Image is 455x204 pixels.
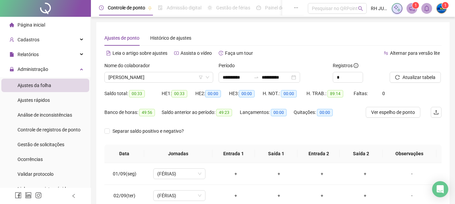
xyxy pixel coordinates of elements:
[216,5,250,10] span: Gestão de férias
[220,170,252,177] div: +
[390,50,440,56] span: Alternar para versão lite
[205,75,209,79] span: down
[424,5,430,11] span: bell
[157,169,201,179] span: (FÉRIAS)
[254,75,259,80] span: swap-right
[18,157,43,162] span: Ocorrências
[157,191,201,201] span: (FÉRIAS)
[18,97,50,103] span: Ajustes rápidos
[35,192,42,199] span: instagram
[371,109,415,116] span: Ver espelho de ponto
[199,75,203,79] span: filter
[167,5,201,10] span: Admissão digital
[129,90,145,97] span: 00:33
[392,170,432,177] div: -
[294,5,298,10] span: ellipsis
[412,2,419,9] sup: 1
[104,90,162,97] div: Saldo total:
[15,192,22,199] span: facebook
[297,145,340,163] th: Entrada 2
[393,5,401,12] img: sparkle-icon.fc2bf0ac1784a2077858766a79e2daf3.svg
[294,109,341,116] div: Quitações:
[104,62,154,69] label: Nome do colaborador
[229,90,263,97] div: HE 3:
[225,50,253,56] span: Faça um tour
[349,170,381,177] div: +
[162,109,240,116] div: Saldo anterior ao período:
[18,67,48,72] span: Administração
[18,83,51,88] span: Ajustes da folha
[108,72,209,82] span: CICERO SILVA SANTOS
[306,192,338,199] div: +
[306,90,354,97] div: H. TRAB.:
[402,74,435,81] span: Atualizar tabela
[436,3,447,13] img: 66582
[18,127,80,132] span: Controle de registros de ponto
[18,22,45,28] span: Página inicial
[354,91,369,96] span: Faltas:
[216,109,232,116] span: 49:23
[382,91,385,96] span: 0
[181,50,212,56] span: Assista o vídeo
[265,5,291,10] span: Painel do DP
[366,107,420,118] button: Ver espelho de ponto
[271,109,287,116] span: 00:00
[442,2,449,9] sup: Atualize o seu contato no menu Meus Dados
[384,51,388,55] span: swap
[432,181,448,197] div: Open Intercom Messenger
[388,150,431,157] span: Observações
[25,192,32,199] span: linkedin
[158,5,163,10] span: file-done
[327,90,343,97] span: 89:14
[409,5,415,11] span: notification
[220,192,252,199] div: +
[219,51,223,55] span: history
[18,142,64,147] span: Gestão de solicitações
[263,170,295,177] div: +
[333,62,358,69] span: Registros
[144,145,213,163] th: Jornadas
[195,90,229,97] div: HE 2:
[9,23,14,27] span: home
[104,109,162,116] div: Banco de horas:
[219,62,239,69] label: Período
[392,192,432,199] div: -
[358,6,363,11] span: search
[383,145,436,163] th: Observações
[9,67,14,72] span: lock
[174,51,179,55] span: youtube
[104,35,139,41] span: Ajustes de ponto
[171,90,187,97] span: 00:33
[340,145,382,163] th: Saída 2
[148,6,152,10] span: pushpin
[18,171,54,177] span: Validar protocolo
[205,90,221,97] span: 00:00
[254,75,259,80] span: to
[18,186,69,192] span: Link para registro rápido
[263,192,295,199] div: +
[207,5,212,10] span: sun
[106,51,111,55] span: file-text
[395,75,400,80] span: reload
[213,145,255,163] th: Entrada 1
[104,145,144,163] th: Data
[281,90,297,97] span: 00:00
[9,37,14,42] span: user-add
[18,112,72,118] span: Análise de inconsistências
[112,50,167,56] span: Leia o artigo sobre ajustes
[415,3,417,8] span: 1
[113,193,135,198] span: 02/09(ter)
[256,5,261,10] span: dashboard
[263,90,306,97] div: H. NOT.:
[99,5,104,10] span: clock-circle
[354,63,358,68] span: info-circle
[444,3,447,8] span: 1
[162,90,195,97] div: HE 1:
[139,109,155,116] span: 49:56
[108,5,145,10] span: Controle de ponto
[306,170,338,177] div: +
[18,37,39,42] span: Cadastros
[18,52,39,57] span: Relatórios
[110,127,187,135] span: Separar saldo positivo e negativo?
[317,109,333,116] span: 00:00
